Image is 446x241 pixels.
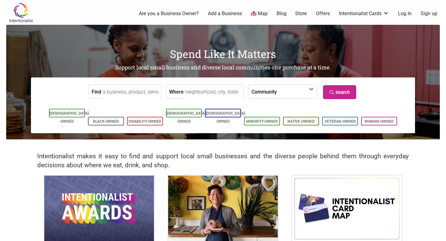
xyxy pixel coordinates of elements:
a: Map [251,10,268,17]
h1: Spend Like It Matters [6,46,440,61]
a: Blog [277,10,286,17]
a: Store [295,10,307,17]
a: Offers [316,10,330,17]
a: Add a Business [208,10,242,17]
a: Minority-Owned [246,119,278,124]
img: Intentionalist [6,2,36,23]
a: [DEMOGRAPHIC_DATA]-Owned [206,111,246,124]
h2: Support local small business and diverse local communities one purchase at a time. [6,64,440,72]
a: Black-Owned [93,119,119,124]
a: Intentionalist Cards [339,10,389,17]
a: [DEMOGRAPHIC_DATA]-Owned [50,111,90,124]
input: neighborhood, city, state [185,85,242,99]
a: Veteran-Owned [325,119,356,124]
a: Native-Owned [287,119,315,124]
a: [DEMOGRAPHIC_DATA]-Owned [167,111,207,124]
a: Log In [398,10,412,17]
input: a business, product, service [103,85,160,99]
label: Community [251,85,277,98]
a: Woman-Owned [365,119,394,124]
h2: Intentionalist makes it easy to find and support local small businesses and the diverse people be... [37,152,409,170]
a: Disability-Owned [129,119,161,124]
a: Sign up [421,10,437,17]
label: Where [169,85,184,98]
a: Are you a Business Owner? [139,10,199,17]
a: Search [323,85,356,99]
label: Find [92,85,101,98]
